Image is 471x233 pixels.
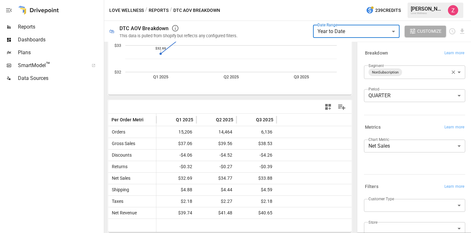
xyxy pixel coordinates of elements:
span: SmartModel [18,62,85,69]
span: -$4.06 [160,150,193,161]
span: $37.06 [160,138,193,149]
div: This data is pulled from Shopify but reflects any configured filters. [120,33,237,38]
button: Sort [144,115,153,124]
span: 15,206 [160,126,193,138]
span: NonSubscription [369,69,401,76]
span: $39.56 [200,138,233,149]
button: Sort [246,115,255,124]
span: Orders [109,129,125,134]
h6: Breakdown [365,50,388,57]
span: Data Sources [18,74,103,82]
button: Love Wellness [109,6,144,14]
div: Love Wellness [411,12,444,15]
span: $40.65 [240,207,273,219]
span: Reports [18,23,103,31]
span: $2.27 [200,196,233,207]
span: $4.44 [200,184,233,195]
span: 6,136 [240,126,273,138]
label: Period [368,86,379,92]
button: Customize [405,26,446,37]
h6: Filters [365,183,378,190]
span: $2.18 [240,196,273,207]
label: Store [368,220,377,225]
span: Learn more [444,184,464,190]
button: Zoe Keller [444,1,462,19]
div: / [145,6,147,14]
button: Download report [459,28,466,35]
span: -$0.32 [160,161,193,172]
span: -$4.26 [240,150,273,161]
span: Discounts [109,152,132,158]
text: Q2 2025 [224,74,239,79]
span: Q3 2025 [256,117,273,123]
span: Per Order Metric [112,117,146,123]
div: [PERSON_NAME] [411,6,444,12]
label: Customer Type [368,196,394,202]
button: Schedule report [449,28,456,35]
span: Net Sales [109,176,130,181]
span: -$0.27 [200,161,233,172]
span: Returns [109,164,128,169]
text: $32.69 [155,47,166,50]
span: $41.48 [200,207,233,219]
button: 239Credits [363,4,403,16]
text: Q1 2025 [153,74,168,79]
div: 🛍 [109,28,114,34]
button: Sort [166,115,175,124]
span: $33.88 [240,173,273,184]
div: / [170,6,172,14]
div: Net Sales [364,140,465,152]
label: Chart Metric [368,137,389,142]
span: Learn more [444,124,464,131]
span: 14,464 [200,126,233,138]
div: DTC AOV Breakdown [120,25,169,31]
span: Customize [417,27,442,35]
span: Learn more [444,50,464,56]
span: $4.59 [240,184,273,195]
span: Taxes [109,199,123,204]
text: $32 [114,70,121,74]
span: Plans [18,49,103,56]
span: Shipping [109,187,129,192]
text: Q3 2025 [294,74,309,79]
span: Year to Date [318,28,345,34]
span: $2.18 [160,196,193,207]
span: ™ [46,61,50,69]
label: Date Range [318,22,337,28]
span: $34.77 [200,173,233,184]
h6: Metrics [365,124,381,131]
button: Sort [206,115,215,124]
span: Gross Sales [109,141,135,146]
span: Q1 2025 [176,117,193,123]
span: -$0.39 [240,161,273,172]
text: $33 [114,43,121,48]
img: Zoe Keller [448,5,458,15]
span: Net Revenue [109,210,137,215]
span: $32.69 [160,173,193,184]
button: Reports [149,6,169,14]
span: $4.88 [160,184,193,195]
span: $38.53 [240,138,273,149]
span: -$4.52 [200,150,233,161]
span: 239 Credits [375,6,401,14]
span: Dashboards [18,36,103,44]
div: QUARTER [364,89,465,102]
label: Segment [368,63,384,68]
button: Manage Columns [335,100,349,114]
span: Q2 2025 [216,117,233,123]
span: $39.74 [160,207,193,219]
